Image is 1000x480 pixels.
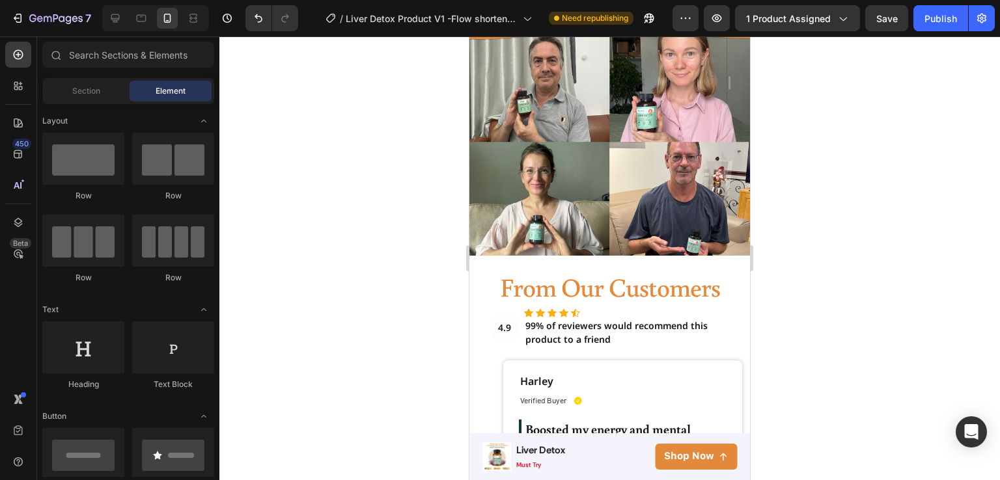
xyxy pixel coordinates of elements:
[193,111,214,131] span: Toggle open
[12,139,31,149] div: 450
[132,379,214,390] div: Text Block
[245,5,298,31] div: Undo/Redo
[876,13,898,24] span: Save
[913,5,968,31] button: Publish
[469,36,750,480] iframe: Design area
[72,85,100,97] span: Section
[956,416,987,447] div: Open Intercom Messenger
[5,5,97,31] button: 7
[42,115,68,127] span: Layout
[193,299,214,320] span: Toggle open
[42,304,59,315] span: Text
[85,10,91,26] p: 7
[42,410,66,422] span: Button
[132,190,214,202] div: Row
[924,12,957,25] div: Publish
[42,42,214,68] input: Search Sections & Elements
[132,272,214,284] div: Row
[746,12,831,25] span: 1 product assigned
[193,406,214,427] span: Toggle open
[865,5,908,31] button: Save
[346,12,518,25] span: Liver Detox Product V1 -Flow shorten - cải [PERSON_NAME] listing
[340,12,343,25] span: /
[10,238,31,248] div: Beta
[562,12,628,24] span: Need republishing
[156,85,186,97] span: Element
[42,272,124,284] div: Row
[735,5,860,31] button: 1 product assigned
[42,190,124,202] div: Row
[42,379,124,390] div: Heading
